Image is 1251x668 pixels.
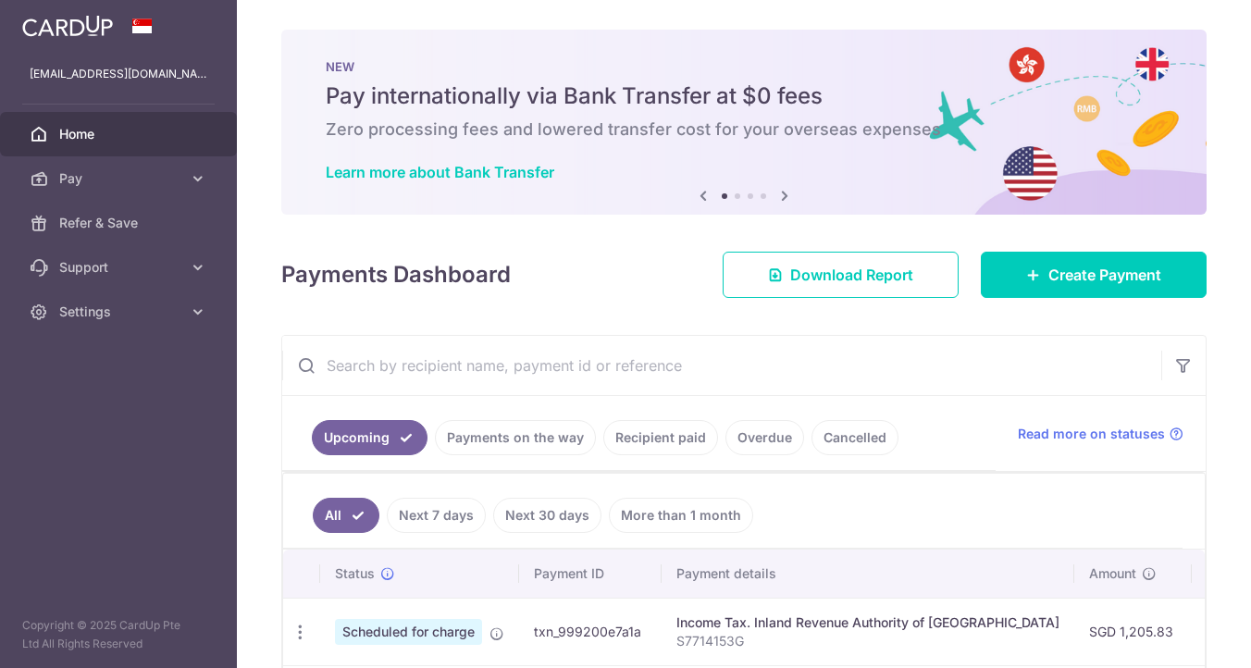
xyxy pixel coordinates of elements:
[435,420,596,455] a: Payments on the way
[1048,264,1161,286] span: Create Payment
[59,214,181,232] span: Refer & Save
[326,81,1162,111] h5: Pay internationally via Bank Transfer at $0 fees
[603,420,718,455] a: Recipient paid
[1018,425,1183,443] a: Read more on statuses
[326,163,554,181] a: Learn more about Bank Transfer
[59,258,181,277] span: Support
[335,619,482,645] span: Scheduled for charge
[281,30,1207,215] img: Bank transfer banner
[335,564,375,583] span: Status
[676,632,1059,650] p: S7714153G
[282,336,1161,395] input: Search by recipient name, payment id or reference
[790,264,913,286] span: Download Report
[326,59,1162,74] p: NEW
[811,420,898,455] a: Cancelled
[281,258,511,291] h4: Payments Dashboard
[22,15,113,37] img: CardUp
[30,65,207,83] p: [EMAIL_ADDRESS][DOMAIN_NAME]
[59,303,181,321] span: Settings
[723,252,959,298] a: Download Report
[312,420,427,455] a: Upcoming
[609,498,753,533] a: More than 1 month
[981,252,1207,298] a: Create Payment
[676,613,1059,632] div: Income Tax. Inland Revenue Authority of [GEOGRAPHIC_DATA]
[1074,598,1192,665] td: SGD 1,205.83
[519,598,662,665] td: txn_999200e7a1a
[519,550,662,598] th: Payment ID
[725,420,804,455] a: Overdue
[1018,425,1165,443] span: Read more on statuses
[59,169,181,188] span: Pay
[59,125,181,143] span: Home
[1089,564,1136,583] span: Amount
[662,550,1074,598] th: Payment details
[493,498,601,533] a: Next 30 days
[387,498,486,533] a: Next 7 days
[326,118,1162,141] h6: Zero processing fees and lowered transfer cost for your overseas expenses
[313,498,379,533] a: All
